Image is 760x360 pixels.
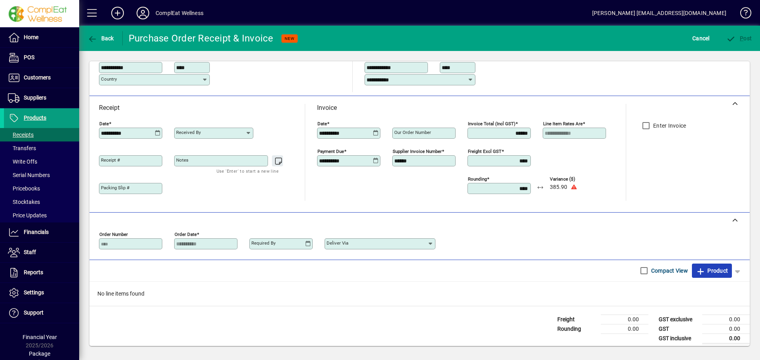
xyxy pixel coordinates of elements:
a: Settings [4,283,79,303]
mat-label: Receipt # [101,157,120,163]
td: Freight [553,315,601,324]
a: Home [4,28,79,47]
td: 0.00 [702,315,750,324]
a: Staff [4,243,79,262]
td: 0.00 [601,324,648,334]
mat-label: Required by [251,240,275,246]
mat-label: Received by [176,130,201,135]
span: ost [726,35,752,41]
mat-label: Deliver via [327,240,348,246]
a: Serial Numbers [4,168,79,182]
app-page-header-button: Back [79,31,123,45]
mat-label: Date [317,121,327,126]
td: GST [655,324,702,334]
span: POS [24,54,34,60]
td: GST exclusive [655,315,702,324]
span: Transfers [8,145,36,151]
a: Knowledge Base [734,2,750,27]
span: 385.90 [550,184,567,190]
span: Customers [24,74,51,81]
mat-label: Rounding [468,176,487,182]
td: Rounding [553,324,601,334]
a: POS [4,48,79,68]
span: Serial Numbers [8,172,50,178]
mat-label: Order number [99,232,128,237]
span: Home [24,34,38,40]
a: Support [4,303,79,323]
span: Staff [24,249,36,255]
span: Reports [24,269,43,275]
a: Price Updates [4,209,79,222]
a: Financials [4,222,79,242]
label: Enter Invoice [652,122,686,130]
span: Cancel [692,32,710,45]
mat-label: Line item rates are [543,121,583,126]
a: Transfers [4,141,79,155]
a: Write Offs [4,155,79,168]
mat-label: Packing Slip # [101,185,129,190]
span: Price Updates [8,212,47,219]
td: GST inclusive [655,334,702,343]
span: Package [29,351,50,357]
mat-label: Date [99,121,109,126]
mat-label: Freight excl GST [468,149,502,154]
span: NEW [285,36,294,41]
a: Suppliers [4,88,79,108]
span: Products [24,115,46,121]
label: Compact View [650,267,688,275]
span: Stocktakes [8,199,40,205]
button: Add [105,6,130,20]
td: 0.00 [702,324,750,334]
button: Product [692,264,732,278]
span: Financials [24,229,49,235]
span: Support [24,309,44,316]
div: No line items found [89,282,750,306]
button: Profile [130,6,156,20]
button: Cancel [690,31,712,45]
mat-label: Supplier invoice number [393,149,442,154]
td: 0.00 [702,334,750,343]
button: Back [85,31,116,45]
mat-label: Order date [175,232,197,237]
a: Pricebooks [4,182,79,195]
span: Pricebooks [8,185,40,192]
span: Settings [24,289,44,296]
mat-hint: Use 'Enter' to start a new line [217,166,279,175]
mat-label: Our order number [394,130,431,135]
a: Receipts [4,128,79,141]
div: ComplEat Wellness [156,7,203,19]
a: Customers [4,68,79,88]
span: Suppliers [24,94,46,101]
mat-label: Payment due [317,149,344,154]
div: Purchase Order Receipt & Invoice [129,32,274,45]
div: [PERSON_NAME] [EMAIL_ADDRESS][DOMAIN_NAME] [592,7,726,19]
mat-label: Invoice Total (incl GST) [468,121,515,126]
span: Product [696,264,728,277]
mat-label: Country [101,76,117,82]
span: Write Offs [8,158,37,165]
span: Variance ($) [550,177,597,182]
a: Reports [4,263,79,283]
button: Post [724,31,754,45]
td: 0.00 [601,315,648,324]
span: Receipts [8,132,34,138]
span: Financial Year [23,334,57,340]
mat-label: Notes [176,157,188,163]
span: P [740,35,743,41]
span: Back [87,35,114,41]
a: Stocktakes [4,195,79,209]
